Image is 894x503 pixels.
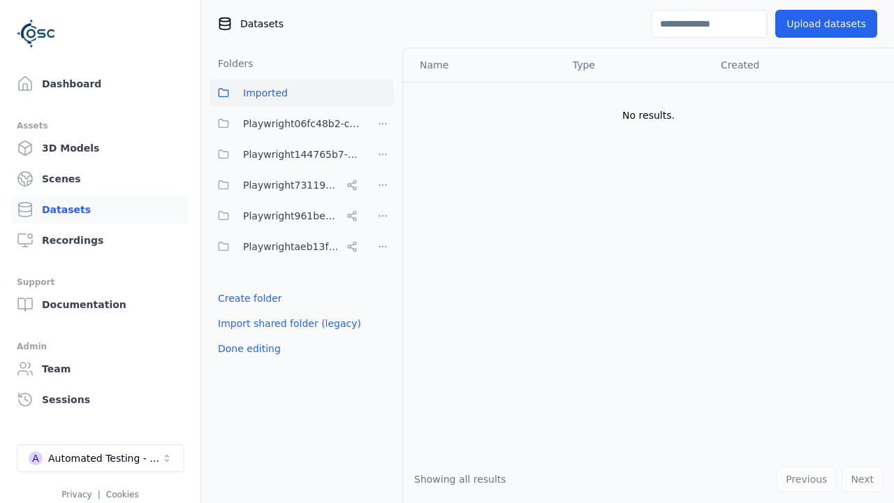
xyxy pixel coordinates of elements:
[11,70,189,98] a: Dashboard
[243,115,363,132] span: Playwright06fc48b2-c7e2-4847-aeff-ec62329f3da0
[210,110,363,138] button: Playwright06fc48b2-c7e2-4847-aeff-ec62329f3da0
[710,48,872,82] th: Created
[243,207,341,224] span: Playwright961beb91-f4ac-4bbd-9646-e3a8ac67c5e7
[210,286,291,311] button: Create folder
[11,134,189,162] a: 3D Models
[218,316,361,330] a: Import shared folder (legacy)
[210,140,363,168] button: Playwright144765b7-35a4-4778-8c3d-1c225526b795
[210,311,369,336] button: Import shared folder (legacy)
[210,171,363,199] button: Playwright7311949b-a525-43cd-a5e8-aeb9a0ab6cca
[11,355,189,383] a: Team
[11,386,189,414] a: Sessions
[17,444,184,472] button: Select a workspace
[210,57,254,71] h3: Folders
[17,14,56,53] img: Logo
[210,202,363,230] button: Playwright961beb91-f4ac-4bbd-9646-e3a8ac67c5e7
[210,79,394,107] button: Imported
[414,474,506,485] span: Showing all results
[29,451,43,465] div: A
[17,117,184,134] div: Assets
[17,274,184,291] div: Support
[240,17,284,31] span: Datasets
[11,165,189,193] a: Scenes
[403,48,562,82] th: Name
[210,233,363,261] button: Playwrightaeb13f12-d09e-465a-94b3-7bc201768789
[98,490,101,500] span: |
[48,451,161,465] div: Automated Testing - Playwright
[243,238,341,255] span: Playwrightaeb13f12-d09e-465a-94b3-7bc201768789
[243,146,363,163] span: Playwright144765b7-35a4-4778-8c3d-1c225526b795
[11,291,189,319] a: Documentation
[106,490,139,500] a: Cookies
[775,10,877,38] button: Upload datasets
[218,291,282,305] a: Create folder
[243,85,288,101] span: Imported
[11,226,189,254] a: Recordings
[61,490,91,500] a: Privacy
[210,336,289,361] button: Done editing
[243,177,341,194] span: Playwright7311949b-a525-43cd-a5e8-aeb9a0ab6cca
[11,196,189,224] a: Datasets
[403,82,894,149] td: No results.
[562,48,710,82] th: Type
[17,338,184,355] div: Admin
